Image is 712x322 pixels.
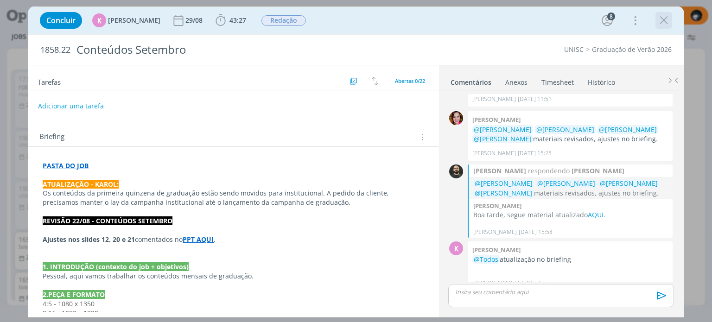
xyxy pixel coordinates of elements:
a: Graduação de Verão 2026 [592,45,672,54]
a: PPT AQUI [183,235,214,244]
span: @[PERSON_NAME] [475,189,533,197]
span: Concluir [46,17,76,24]
b: [PERSON_NAME] [472,246,521,254]
p: Pessoal, aqui vamos trabalhar os conteúdos mensais de graduação. [43,271,424,281]
span: [PERSON_NAME] [108,17,160,24]
span: respondendo [526,166,572,176]
span: [DATE] 11:51 [518,95,552,103]
span: @Todos [474,255,498,264]
span: 43:27 [229,16,246,25]
div: dialog [28,6,683,317]
div: @@1074572@@ @@1099413@@ @@1092431@@ @@1096106@@ materiais revisados, ajustes no briefing. [473,178,668,198]
strong: 1. INTRODUÇÃO (contexto do job + objetivos) [43,262,189,271]
button: Concluir [40,12,82,29]
p: materiais revisados, ajustes no briefing. [472,125,668,144]
div: Anexos [505,78,528,87]
span: [DATE] 15:58 [519,228,553,236]
span: @[PERSON_NAME] [536,125,594,134]
a: Timesheet [541,74,574,87]
div: 8 [607,13,615,20]
button: Redação [261,15,306,26]
div: Conteúdos Setembro [72,38,405,61]
p: Os conteúdos da primeira quinzena de graduação estão sendo movidos para institucional. A pedido d... [43,189,424,207]
div: K [92,13,106,27]
a: Histórico [587,74,616,87]
p: atualização no briefing [472,255,668,264]
span: @[PERSON_NAME] [474,134,532,143]
a: UNISC [564,45,584,54]
span: [DATE] 15:25 [518,149,552,158]
strong: Ajustes nos slides 12, 20 e 21 [43,235,135,244]
span: @[PERSON_NAME] [475,179,533,188]
span: 1858.22 [40,45,70,55]
strong: [PERSON_NAME] [473,166,526,176]
b: [PERSON_NAME] [473,202,521,210]
b: [PERSON_NAME] [472,115,521,124]
img: B [449,111,463,125]
span: @[PERSON_NAME] [600,179,658,188]
span: @[PERSON_NAME] [599,125,657,134]
p: [PERSON_NAME] [472,95,516,103]
p: Boa tarde, segue material atualizado [473,211,668,219]
strong: 2.PEÇA E FORMATO [43,290,105,299]
p: materiais revisados, ajustes no briefing. [473,178,668,198]
button: Adicionar uma tarefa [38,98,104,114]
a: AQUI. [588,210,605,219]
button: 43:27 [213,13,248,28]
strong: ATUALIZAÇÃO - KAROL: [43,180,119,189]
span: Tarefas [38,76,61,87]
span: 9:16 - 1080 x 1920 [43,309,100,317]
img: P [449,164,463,178]
strong: [PERSON_NAME] [572,166,624,176]
span: há 43 minutos [518,279,554,287]
span: @[PERSON_NAME] [474,125,532,134]
p: comentados no . [43,235,424,244]
span: Abertas 0/22 [395,77,425,84]
span: Briefing [39,131,64,143]
span: 4:5 - 1080 x 1350 [43,299,95,308]
button: K[PERSON_NAME] [92,13,160,27]
button: 8 [600,13,615,28]
a: PASTA DO JOB [43,161,89,170]
a: Comentários [450,74,492,87]
p: [PERSON_NAME] [472,149,516,158]
div: K [449,241,463,255]
span: @[PERSON_NAME] [537,179,595,188]
img: arrow-down-up.svg [372,77,378,85]
p: [PERSON_NAME] [473,228,517,236]
p: [PERSON_NAME] [472,279,516,287]
div: 29/08 [185,17,204,24]
strong: REVISÃO 22/08 - CONTEÚDOS SETEMBRO [43,216,172,225]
